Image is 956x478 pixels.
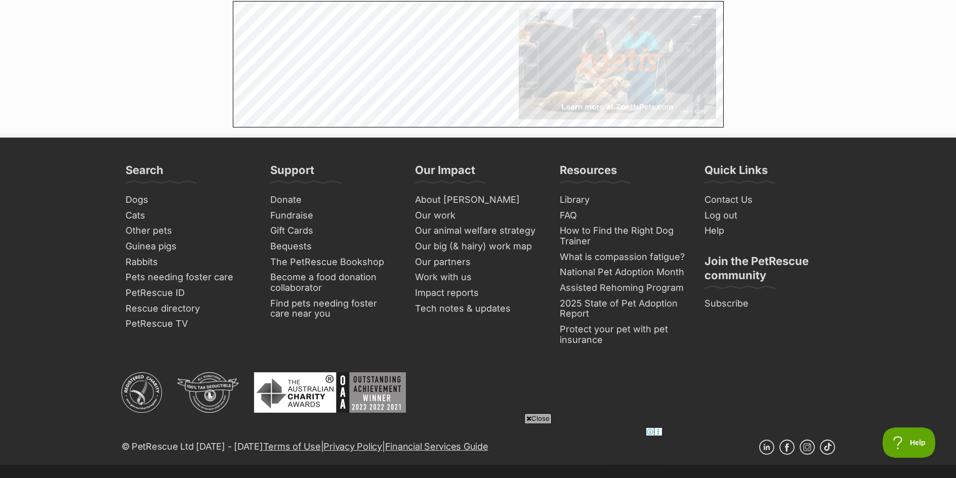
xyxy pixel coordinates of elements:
a: About [PERSON_NAME] [411,192,546,208]
a: Guinea pigs [121,239,256,254]
a: Our work [411,208,546,224]
a: Instagram [800,440,815,455]
a: Our partners [411,254,546,270]
a: Find pets needing foster care near you [266,296,401,322]
a: Facebook [779,440,795,455]
a: Rescue directory [121,301,256,317]
a: TikTok [820,440,835,455]
h3: Quick Links [704,163,768,183]
a: 2025 State of Pet Adoption Report [556,296,690,322]
a: Help [700,223,835,239]
a: Gift Cards [266,223,401,239]
a: Work with us [411,270,546,285]
a: Protect your pet with pet insurance [556,322,690,347]
a: Log out [700,208,835,224]
a: Become a food donation collaborator [266,270,401,295]
a: Dogs [121,192,256,208]
iframe: Advertisement [294,427,662,473]
h3: Resources [560,163,617,183]
a: Other pets [121,223,256,239]
a: Rabbits [121,254,256,270]
iframe: Advertisement [233,1,724,127]
a: Our animal welfare strategy [411,223,546,239]
img: DGR [177,372,239,413]
a: National Pet Adoption Month [556,265,690,280]
a: PetRescue TV [121,316,256,332]
a: Library [556,192,690,208]
a: Donate [266,192,401,208]
a: Fundraise [266,208,401,224]
a: Subscribe [700,296,835,312]
a: Cats [121,208,256,224]
a: Linkedin [759,440,774,455]
a: Assisted Rehoming Program [556,280,690,296]
h3: Our Impact [415,163,475,183]
span: Close [524,413,552,423]
a: Contact Us [700,192,835,208]
a: Bequests [266,239,401,254]
h3: Search [126,163,163,183]
iframe: Help Scout Beacon - Open [883,427,936,458]
a: Pets needing foster care [121,270,256,285]
a: Tech notes & updates [411,301,546,317]
a: Terms of Use [263,441,321,452]
h3: Support [270,163,314,183]
a: PetRescue ID [121,285,256,301]
a: Our big (& hairy) work map [411,239,546,254]
a: The PetRescue Bookshop [266,254,401,270]
img: ACNC [121,372,162,413]
h3: Join the PetRescue community [704,254,831,288]
a: How to Find the Right Dog Trainer [556,223,690,249]
a: FAQ [556,208,690,224]
a: Impact reports [411,285,546,301]
img: Australian Charity Awards - Outstanding Achievement Winner 2023 - 2022 - 2021 [254,372,406,413]
p: © PetRescue Ltd [DATE] - [DATE] | | [121,440,488,453]
a: What is compassion fatigue? [556,249,690,265]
